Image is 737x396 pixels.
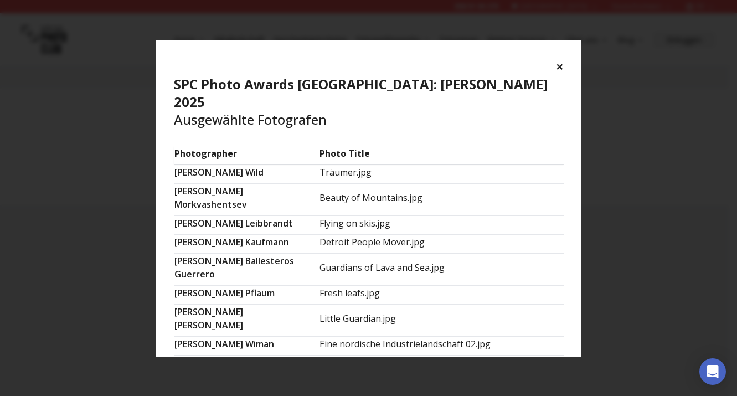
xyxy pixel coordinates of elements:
td: Beauty of Mountains.jpg [319,183,563,215]
td: Little Guardian.jpg [319,304,563,336]
td: [PERSON_NAME] [PERSON_NAME] [174,355,319,387]
h4: Ausgewählte Fotografen [174,75,564,128]
td: Eine nordische Industrielandschaft 02.jpg [319,336,563,355]
b: SPC Photo Awards [GEOGRAPHIC_DATA]: [PERSON_NAME] 2025 [174,75,548,111]
td: [PERSON_NAME] Kaufmann [174,234,319,253]
div: Open Intercom Messenger [699,358,726,385]
button: × [556,58,564,75]
td: Alone in the darkness.jpg [319,355,563,387]
td: [PERSON_NAME] [PERSON_NAME] [174,304,319,336]
td: [PERSON_NAME] Ballesteros Guerrero [174,253,319,285]
td: Detroit People Mover.jpg [319,234,563,253]
td: [PERSON_NAME] Morkvashentsev [174,183,319,215]
td: Photographer [174,146,319,165]
td: [PERSON_NAME] Wiman [174,336,319,355]
td: [PERSON_NAME] Pflaum [174,285,319,304]
td: [PERSON_NAME] Wild [174,164,319,183]
td: Guardians of Lava and Sea.jpg [319,253,563,285]
td: Flying on skis.jpg [319,215,563,234]
td: Fresh leafs.jpg [319,285,563,304]
td: Träumer.jpg [319,164,563,183]
td: [PERSON_NAME] Leibbrandt [174,215,319,234]
td: Photo Title [319,146,563,165]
